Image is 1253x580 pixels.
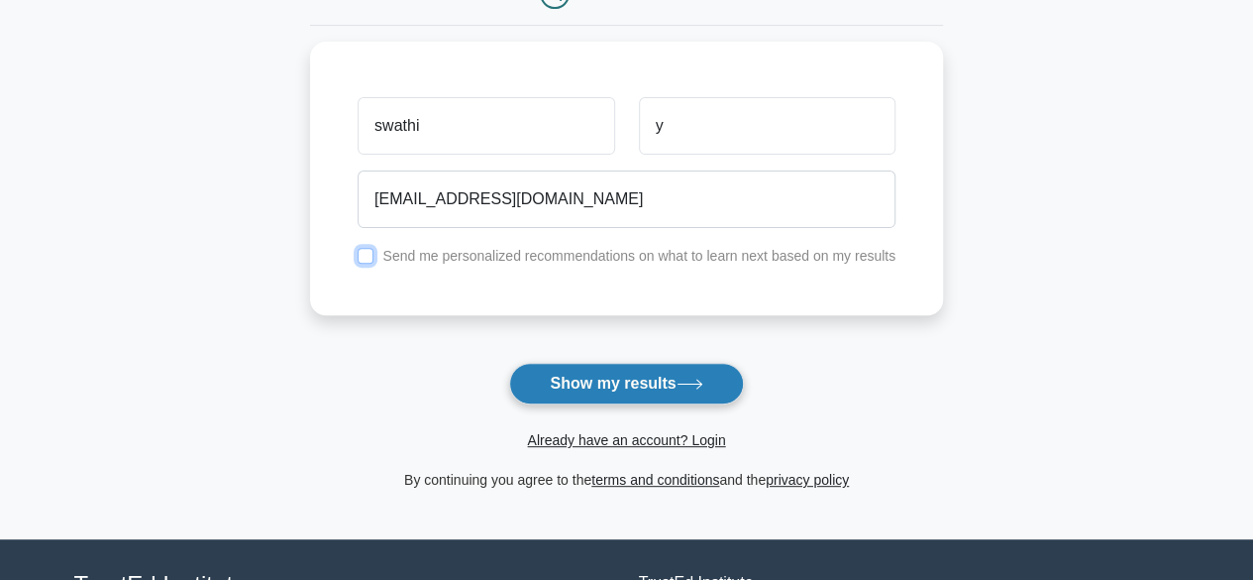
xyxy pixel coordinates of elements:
input: Email [358,171,895,228]
button: Show my results [509,363,743,405]
label: Send me personalized recommendations on what to learn next based on my results [382,248,895,264]
input: First name [358,97,614,155]
input: Last name [639,97,895,155]
a: privacy policy [766,472,849,488]
div: By continuing you agree to the and the [298,468,955,492]
a: Already have an account? Login [527,432,725,448]
a: terms and conditions [591,472,719,488]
